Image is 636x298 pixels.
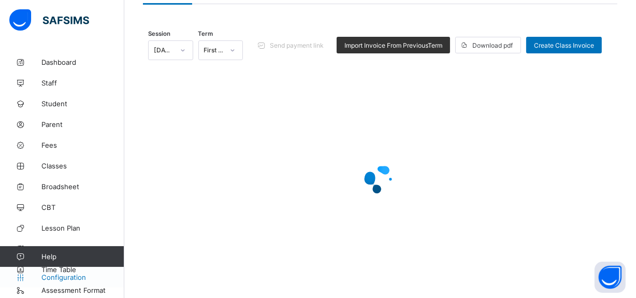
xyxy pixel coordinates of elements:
span: Staff [41,79,124,87]
span: Messaging [41,245,124,253]
span: CBT [41,203,124,211]
span: Classes [41,162,124,170]
span: Help [41,252,124,261]
span: Send payment link [270,41,324,49]
button: Open asap [595,262,626,293]
div: First Term [204,47,224,54]
span: Configuration [41,273,124,281]
img: safsims [9,9,89,31]
div: [DATE]-[DATE] [154,47,174,54]
span: Parent [41,120,124,129]
span: Student [41,100,124,108]
span: Broadsheet [41,182,124,191]
span: Session [148,30,170,37]
span: Import Invoice From Previous Term [344,41,442,49]
span: Create Class Invoice [534,41,594,49]
span: Assessment Format [41,286,124,294]
span: Term [198,30,213,37]
span: Fees [41,141,124,149]
span: Lesson Plan [41,224,124,232]
span: Download pdf [472,41,513,49]
span: Dashboard [41,58,124,66]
